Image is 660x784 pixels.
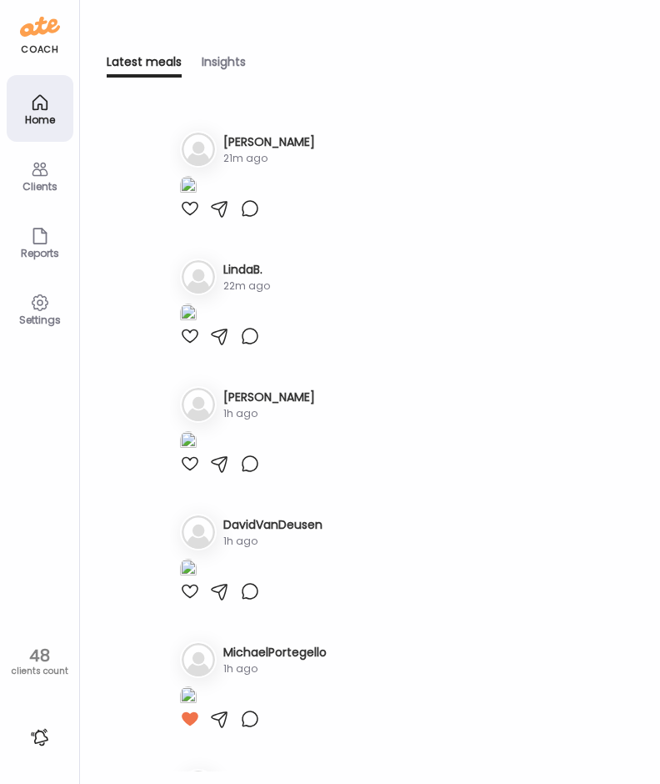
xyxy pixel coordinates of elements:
[6,646,73,666] div: 48
[223,516,322,534] h3: DavidVanDeusen
[10,181,70,192] div: Clients
[10,314,70,325] div: Settings
[182,388,215,421] img: bg-avatar-default.svg
[180,431,197,454] img: images%2F9cuNsxhpLETuN8LJaPnivTD7eGm1%2FFUoKhNUfBtBgEPCj6Msc%2Fc0Qri00vel5qtXMRGQt1_1080
[107,53,182,78] div: Latest meals
[202,53,246,78] div: Insights
[223,644,327,661] h3: MichaelPortegello
[182,643,215,676] img: bg-avatar-default.svg
[21,43,58,57] div: coach
[223,389,315,406] h3: [PERSON_NAME]
[6,666,73,677] div: clients count
[223,261,270,279] h3: LindaB.
[182,133,215,166] img: bg-avatar-default.svg
[180,686,197,709] img: images%2FlFdkNdMGBjaCZIyjOpKhiHkISKg2%2F3NEdbkrmqRgWIFSnwvI5%2FQ1KEKJ9qhErMihvKjFjT_1080
[223,279,270,294] div: 22m ago
[223,406,315,421] div: 1h ago
[180,176,197,199] img: images%2FxdyGhd18GnUWakV9ZhPHSPbrqXE2%2FIlbsKNnEysivahOHXz6B%2FqrPoCgLvGGhMtpUqjYI7_1080
[223,133,315,151] h3: [PERSON_NAME]
[10,114,70,125] div: Home
[10,248,70,259] div: Reports
[223,661,327,676] div: 1h ago
[182,260,215,294] img: bg-avatar-default.svg
[182,515,215,549] img: bg-avatar-default.svg
[180,304,197,326] img: images%2FrYmowKdd3sNiGaVUJ532DWvZ6YJ3%2FGF2LVmPKseroiJ5Eoy3s%2FF9XS0IHBVNyIb1IqHIdQ_1080
[180,559,197,581] img: images%2FaH2RMbG7gUSKjNeGIWE0r2Uo9bk1%2FbdhgVUXP5Cp44CKN8hSg%2Fkkp9zA6O4NbJnAM0YtB3_1080
[20,13,60,40] img: ate
[223,151,315,166] div: 21m ago
[223,534,322,549] div: 1h ago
